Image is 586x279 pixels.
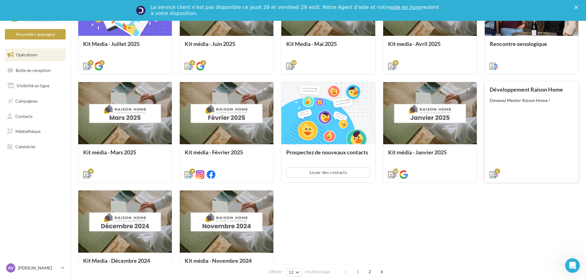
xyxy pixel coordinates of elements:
[393,60,399,66] div: 8
[4,48,67,61] a: Opérations
[151,4,440,17] div: Le service client n'est pas disponible ce jeudi 28 et vendredi 29 août. Notre Agent d'aide et not...
[490,86,563,93] span: Développement Raison Home
[291,60,297,66] div: 10
[88,168,94,174] div: 8
[185,40,235,47] span: Kit média - Juin 2025
[15,113,33,119] span: Contacts
[289,270,294,275] span: 12
[353,267,363,277] span: 1
[185,257,252,264] span: Kit média - Novembre 2024
[5,262,66,274] a: AV [PERSON_NAME]
[286,40,337,47] span: Kit Media - Mai 2025
[286,149,368,156] span: Prospectez de nouveaux contacts
[305,269,330,275] span: résultats/page
[18,265,59,271] p: [PERSON_NAME]
[390,4,422,10] a: aide en ligne
[88,60,94,66] div: 9
[4,125,67,138] a: Médiathèque
[185,149,243,156] span: Kit média - Février 2025
[574,6,580,9] div: Fermer
[286,268,302,277] button: 12
[490,97,573,104] div: Devenez Mentor Raison Home !
[4,95,67,107] a: Campagnes
[83,40,140,47] span: Kit Media - Juillet 2025
[4,140,67,153] a: Calendrier
[16,52,37,57] span: Opérations
[15,144,36,149] span: Calendrier
[5,29,66,40] button: Nouvelle campagne
[286,167,370,178] button: Louer des contacts
[4,79,67,92] a: Visibilité en ligne
[17,83,49,88] span: Visibilité en ligne
[190,60,195,66] div: 8
[83,257,150,264] span: Kit Media - Décembre 2024
[4,64,67,77] a: Boîte de réception
[8,265,14,271] span: AV
[99,60,105,66] div: 2
[190,168,195,174] div: 9
[136,6,146,15] img: Profile image for Service-Client
[365,267,375,277] span: 2
[83,149,136,156] span: Kit média - Mars 2025
[4,110,67,123] a: Contacts
[16,67,51,73] span: Boîte de réception
[388,40,441,47] span: Kit media - Avril 2025
[495,168,500,174] div: 2
[15,129,40,134] span: Médiathèque
[388,149,447,156] span: Kit média - Janvier 2025
[201,60,206,66] div: 2
[393,168,399,174] div: 10
[269,269,283,275] span: Afficher
[490,40,547,47] span: Rencontre oenologique
[565,258,580,273] iframe: Intercom live chat
[15,98,37,104] span: Campagnes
